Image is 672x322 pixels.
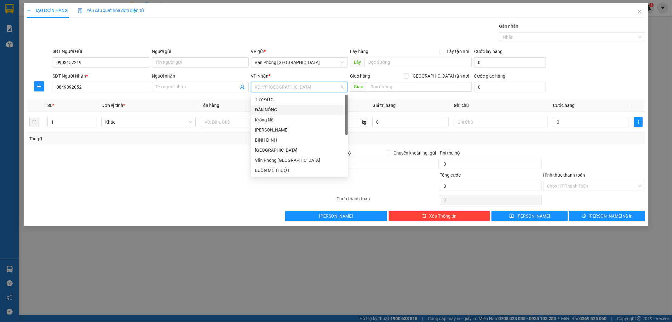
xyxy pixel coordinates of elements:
span: Giao [350,82,367,92]
span: Yêu cầu xuất hóa đơn điện tử [78,8,144,13]
div: SĐT Người Nhận [53,73,149,79]
input: Ghi Chú [454,117,548,127]
span: Tổng cước [440,173,461,178]
img: icon [78,8,83,13]
button: deleteXóa Thông tin [388,211,491,221]
input: Cước lấy hàng [474,57,546,67]
input: 0 [372,117,449,127]
button: save[PERSON_NAME] [491,211,568,221]
span: BXTTDN1310250004 [67,42,121,49]
div: ĐĂK NÔNG [255,106,344,113]
div: Người gửi [152,48,249,55]
span: 0906 477 911 [48,27,66,39]
span: [PERSON_NAME] [516,213,550,220]
span: close [637,9,642,14]
span: Xóa Thông tin [429,213,457,220]
span: plus [34,84,44,89]
div: Phí thu hộ [440,149,542,159]
span: user-add [240,85,245,90]
input: Cước giao hàng [474,82,546,92]
span: save [509,214,514,219]
div: BUÔN MÊ THUỘT [251,165,348,175]
span: Lấy [350,57,365,67]
div: SĐT Người Gửi [53,48,149,55]
label: Hình thức thanh toán [543,173,585,178]
div: [GEOGRAPHIC_DATA] [255,147,344,154]
button: plus [634,117,643,127]
button: delete [29,117,39,127]
span: printer [582,214,586,219]
input: Dọc đường [367,82,472,92]
div: TUY ĐỨC [251,95,348,105]
span: SL [47,103,52,108]
span: [PERSON_NAME] và In [589,213,633,220]
label: Cước lấy hàng [474,49,503,54]
div: Tổng: 1 [29,135,259,142]
span: Cước hàng [553,103,575,108]
span: Văn Phòng Đà Nẵng [255,58,344,67]
img: logo [3,27,47,49]
th: Ghi chú [451,99,550,112]
span: Lấy tận nơi [444,48,472,55]
label: Cước giao hàng [474,73,505,79]
div: TUY ĐỨC [255,96,344,103]
strong: Nhà xe QUỐC ĐẠT [48,6,66,26]
div: Krông Nô [251,115,348,125]
input: VD: Bàn, Ghế [201,117,295,127]
span: Lấy hàng [350,49,368,54]
span: plus [27,8,31,13]
div: VP gửi [251,48,348,55]
span: plus [635,120,642,125]
button: plus [34,81,44,91]
div: Chưa thanh toán [336,195,439,206]
label: Gán nhãn [499,24,518,29]
div: Văn Phòng Đà Nẵng [251,155,348,165]
div: Người nhận [152,73,249,79]
div: PHÚ YÊN [251,145,348,155]
span: Giao hàng [350,73,370,79]
div: Krông Nô [255,116,344,123]
div: [PERSON_NAME] [255,126,344,133]
div: GIA LAI [251,125,348,135]
button: Close [631,3,648,21]
span: Giá trị hàng [372,103,396,108]
button: printer[PERSON_NAME] và In [569,211,645,221]
strong: PHIẾU BIÊN NHẬN [48,40,66,61]
span: Khác [105,117,192,127]
div: BÌNH ĐỊNH [251,135,348,145]
span: TẠO ĐƠN HÀNG [27,8,68,13]
span: Tên hàng [201,103,219,108]
input: Dọc đường [365,57,472,67]
div: Văn Phòng [GEOGRAPHIC_DATA] [255,157,344,164]
div: BUÔN MÊ THUỘT [255,167,344,174]
span: [PERSON_NAME] [319,213,353,220]
span: delete [422,214,427,219]
span: Đơn vị tính [101,103,125,108]
span: [GEOGRAPHIC_DATA] tận nơi [409,73,472,79]
span: Chuyển khoản ng. gửi [391,149,439,156]
span: VP Nhận [251,73,269,79]
div: ĐĂK NÔNG [251,105,348,115]
div: BÌNH ĐỊNH [255,137,344,143]
span: kg [361,117,367,127]
button: [PERSON_NAME] [285,211,387,221]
